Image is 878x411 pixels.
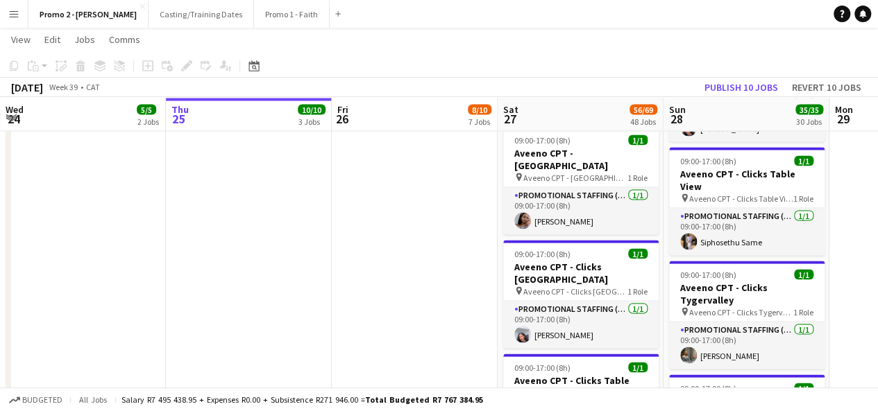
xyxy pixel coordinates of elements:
h3: Aveeno CPT - [GEOGRAPHIC_DATA] [503,146,659,171]
span: 56/69 [630,104,657,114]
span: 1/1 [628,362,648,372]
span: Aveeno CPT - Clicks Table View [689,193,793,203]
app-job-card: 09:00-17:00 (8h)1/1Aveeno CPT - Clicks [GEOGRAPHIC_DATA] Aveeno CPT - Clicks [GEOGRAPHIC_DATA]1 R... [503,240,659,348]
button: Casting/Training Dates [149,1,254,28]
span: Aveeno CPT - [GEOGRAPHIC_DATA] [523,172,627,182]
span: Thu [171,103,189,115]
span: 25 [169,110,189,126]
app-job-card: 09:00-17:00 (8h)1/1Aveeno CPT - Clicks Table View Aveeno CPT - Clicks Table View1 RolePromotional... [669,147,825,255]
a: View [6,30,36,49]
button: Promo 1 - Faith [254,1,330,28]
span: 1 Role [793,306,813,317]
span: 1/1 [628,248,648,259]
span: Aveeno CPT - Clicks [GEOGRAPHIC_DATA] [523,286,627,296]
div: CAT [86,82,100,92]
a: Edit [39,30,66,49]
app-card-role: Promotional Staffing (Brand Ambassadors)1/109:00-17:00 (8h)[PERSON_NAME] [669,322,825,369]
span: Wed [6,103,24,115]
span: 09:00-17:00 (8h) [680,269,736,279]
app-card-role: Promotional Staffing (Brand Ambassadors)1/109:00-17:00 (8h)Siphosethu Same [669,208,825,255]
span: View [11,33,31,46]
span: 1/1 [794,269,813,279]
button: Publish 10 jobs [699,78,784,96]
div: 30 Jobs [796,116,822,126]
h3: Aveeno CPT - Clicks Table View [503,374,659,399]
span: Sun [669,103,686,115]
span: Week 39 [46,82,81,92]
div: 3 Jobs [298,116,325,126]
span: 1/1 [794,155,813,166]
button: Promo 2 - [PERSON_NAME] [28,1,149,28]
app-card-role: Promotional Staffing (Brand Ambassadors)1/109:00-17:00 (8h)[PERSON_NAME] [503,301,659,348]
span: 09:00-17:00 (8h) [680,155,736,166]
app-job-card: 09:00-17:00 (8h)1/1Aveeno CPT - Clicks Tygervalley Aveeno CPT - Clicks Tygervalley1 RolePromotion... [669,261,825,369]
span: All jobs [76,394,110,405]
span: Sat [503,103,518,115]
span: 09:00-17:00 (8h) [514,134,571,145]
h3: Aveeno CPT - Clicks Table View [669,167,825,192]
span: Fri [337,103,348,115]
span: 09:00-17:00 (8h) [514,362,571,372]
span: 09:00-17:00 (8h) [680,383,736,393]
div: 2 Jobs [137,116,159,126]
a: Jobs [69,30,101,49]
span: 1/1 [794,383,813,393]
span: 27 [501,110,518,126]
span: Comms [109,33,140,46]
h3: Aveeno CPT - Clicks Tygervalley [669,281,825,306]
span: Edit [44,33,60,46]
span: 09:00-17:00 (8h) [514,248,571,259]
span: Jobs [74,33,95,46]
span: 26 [335,110,348,126]
span: 1/1 [628,134,648,145]
span: Mon [835,103,853,115]
div: [DATE] [11,80,43,94]
button: Budgeted [7,392,65,408]
span: 1 Role [793,193,813,203]
span: Total Budgeted R7 767 384.95 [365,394,483,405]
span: 8/10 [468,104,491,114]
button: Revert 10 jobs [786,78,867,96]
div: 48 Jobs [630,116,657,126]
span: 28 [667,110,686,126]
app-card-role: Promotional Staffing (Brand Ambassadors)1/109:00-17:00 (8h)[PERSON_NAME] [503,187,659,234]
span: 5/5 [137,104,156,114]
div: 7 Jobs [468,116,491,126]
span: 29 [833,110,853,126]
a: Comms [103,30,146,49]
app-job-card: 09:00-17:00 (8h)1/1Aveeno CPT - [GEOGRAPHIC_DATA] Aveeno CPT - [GEOGRAPHIC_DATA]1 RolePromotional... [503,126,659,234]
div: Salary R7 495 438.95 + Expenses R0.00 + Subsistence R271 946.00 = [121,394,483,405]
span: Budgeted [22,395,62,405]
span: 1 Role [627,286,648,296]
span: 10/10 [298,104,326,114]
span: Aveeno CPT - Clicks Tygervalley [689,306,793,317]
span: 35/35 [795,104,823,114]
span: 1 Role [627,172,648,182]
span: 24 [3,110,24,126]
h3: Aveeno CPT - Clicks [GEOGRAPHIC_DATA] [503,260,659,285]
